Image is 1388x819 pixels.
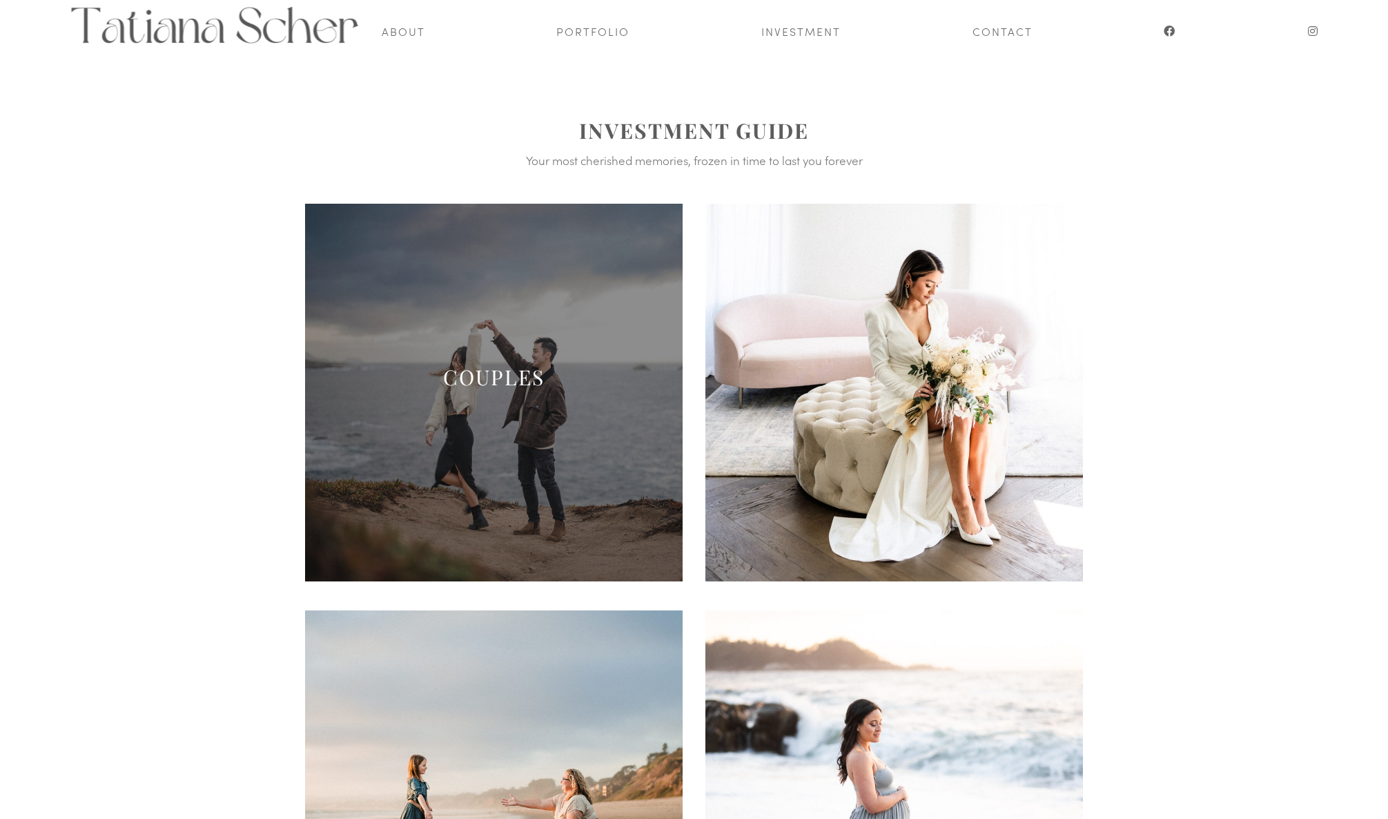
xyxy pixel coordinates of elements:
[305,569,683,586] a: Engagement photography portfolio
[443,363,545,391] a: COUPLES
[69,7,361,44] img: Elopement photography
[705,569,1083,586] a: Beauty bridal portrait
[281,117,1108,151] h2: INVESTMENT GUIDE
[526,152,863,168] span: Your most cherished memories, frozen in time to last you forever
